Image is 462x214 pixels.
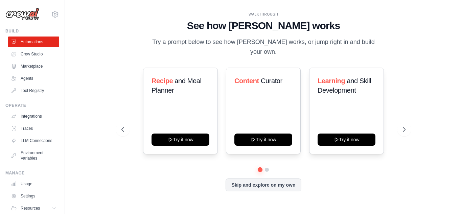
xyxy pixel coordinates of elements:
button: Try it now [318,134,375,146]
div: Manage [5,170,59,176]
a: Integrations [8,111,59,122]
div: WALKTHROUGH [121,12,406,17]
h1: See how [PERSON_NAME] works [121,20,406,32]
a: Crew Studio [8,49,59,60]
p: Try a prompt below to see how [PERSON_NAME] works, or jump right in and build your own. [150,37,377,57]
span: Resources [21,206,40,211]
a: Usage [8,179,59,189]
a: Marketplace [8,61,59,72]
button: Try it now [152,134,209,146]
a: Tool Registry [8,85,59,96]
img: Logo [5,8,39,21]
div: Build [5,28,59,34]
a: LLM Connections [8,135,59,146]
span: and Skill Development [318,77,371,94]
button: Skip and explore on my own [226,179,301,191]
span: Content [234,77,259,85]
span: Recipe [152,77,173,85]
a: Traces [8,123,59,134]
button: Resources [8,203,59,214]
button: Try it now [234,134,292,146]
span: Curator [261,77,282,85]
span: and Meal Planner [152,77,201,94]
div: Operate [5,103,59,108]
a: Automations [8,37,59,47]
a: Environment Variables [8,147,59,164]
a: Agents [8,73,59,84]
span: Learning [318,77,345,85]
a: Settings [8,191,59,201]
